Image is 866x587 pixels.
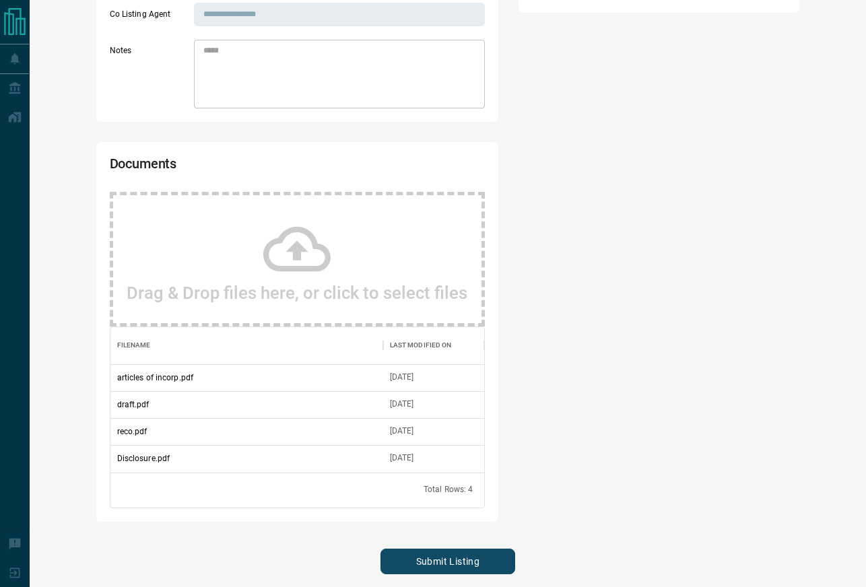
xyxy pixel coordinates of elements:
[390,372,414,383] div: Aug 13, 2025
[127,283,467,303] h2: Drag & Drop files here, or click to select files
[117,372,193,384] p: articles of incorp.pdf
[380,549,515,574] button: Submit Listing
[117,326,151,364] div: Filename
[390,326,452,364] div: Last Modified On
[117,452,170,464] p: Disclosure.pdf
[110,326,383,364] div: Filename
[390,425,414,437] div: Aug 13, 2025
[110,45,191,108] label: Notes
[110,9,191,26] label: Co Listing Agent
[424,484,473,495] div: Total Rows: 4
[110,156,335,178] h2: Documents
[390,452,414,464] div: Aug 13, 2025
[117,425,147,438] p: reco.pdf
[110,192,485,326] div: Drag & Drop files here, or click to select files
[117,399,149,411] p: draft.pdf
[390,399,414,410] div: Aug 13, 2025
[383,326,484,364] div: Last Modified On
